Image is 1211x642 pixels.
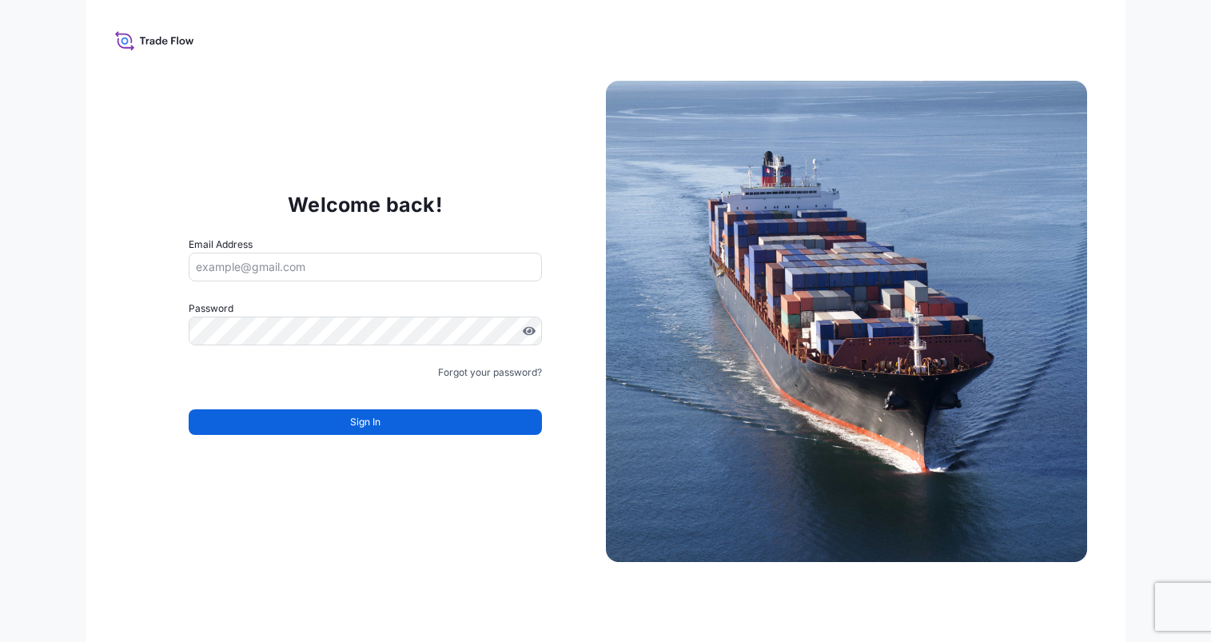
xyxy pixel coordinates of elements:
[288,192,442,217] p: Welcome back!
[189,253,542,281] input: example@gmail.com
[438,365,542,381] a: Forgot your password?
[189,409,542,435] button: Sign In
[523,325,536,337] button: Show password
[606,81,1087,562] img: Ship illustration
[189,237,253,253] label: Email Address
[189,301,542,317] label: Password
[350,414,380,430] span: Sign In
